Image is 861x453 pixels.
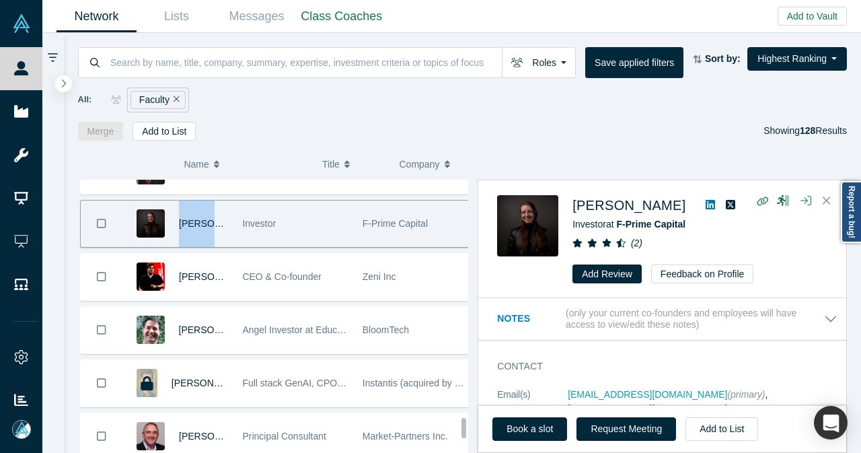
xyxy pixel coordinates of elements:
[133,122,196,141] button: Add to List
[363,271,396,282] span: Zeni Inc
[137,422,165,450] img: Stu Schmidt's Profile Image
[12,14,31,33] img: Alchemist Vault Logo
[137,1,217,32] a: Lists
[109,46,502,78] input: Search by name, title, company, summary, expertise, investment criteria or topics of focus
[81,360,122,407] button: Bookmark
[617,219,686,230] a: F-Prime Capital
[297,1,387,32] a: Class Coaches
[137,209,165,238] img: Betsy Mulé's Profile Image
[172,378,249,388] a: [PERSON_NAME]
[631,238,642,248] i: ( 2 )
[363,431,448,442] span: Market-Partners Inc.
[179,271,256,282] a: [PERSON_NAME]
[497,312,563,326] h3: Notes
[572,198,685,213] a: [PERSON_NAME]
[497,359,819,374] h3: Contact
[800,125,815,136] strong: 128
[130,91,186,109] div: Faculty
[242,271,322,282] span: CEO & Co-founder
[81,307,122,353] button: Bookmark
[576,417,676,441] button: Request Meeting
[705,53,741,64] strong: Sort by:
[179,324,256,335] a: [PERSON_NAME]
[363,378,484,388] span: Instantis (acquired by ORCL)
[179,431,256,442] a: [PERSON_NAME]
[242,431,326,442] span: Principal Consultant
[572,219,685,230] span: Investor at
[778,7,847,26] button: Add to Vault
[747,47,847,71] button: Highest Ranking
[568,388,837,416] dd: ,
[568,403,727,414] a: [EMAIL_ADDRESS][DOMAIN_NAME]
[363,324,409,335] span: BloomTech
[566,308,824,330] p: (only your current co-founders and employees will have access to view/edit these notes)
[78,93,92,106] span: All:
[217,1,297,32] a: Messages
[179,218,256,229] a: [PERSON_NAME]
[78,122,124,141] button: Merge
[497,195,558,256] img: Betsy Mulé's Profile Image
[137,316,165,344] img: John Danner's Profile Image
[841,181,861,243] a: Report a bug!
[400,150,463,178] button: Company
[322,150,340,178] span: Title
[170,92,180,108] button: Remove Filter
[400,150,440,178] span: Company
[242,378,377,388] span: Full stack GenAI, CPO, Founder
[184,150,209,178] span: Name
[363,218,428,229] span: F-Prime Capital
[651,265,754,283] button: Feedback on Profile
[137,263,165,291] img: Swapnil Shinde's Profile Image
[57,1,137,32] a: Network
[502,47,576,78] button: Roles
[497,308,837,330] button: Notes (only your current co-founders and employees will have access to view/edit these notes)
[817,190,837,212] button: Close
[685,417,758,441] button: Add to List
[322,150,385,178] button: Title
[242,324,357,335] span: Angel Investor at Education
[184,150,308,178] button: Name
[242,218,276,229] span: Investor
[727,389,765,400] span: (primary)
[800,125,847,136] span: Results
[81,201,122,247] button: Bookmark
[763,122,847,141] div: Showing
[492,417,567,441] a: Book a slot
[572,265,642,283] button: Add Review
[12,420,31,439] img: Mia Scott's Account
[585,47,683,78] button: Save applied filters
[568,389,727,400] a: [EMAIL_ADDRESS][DOMAIN_NAME]
[497,388,568,430] dt: Email(s)
[81,254,122,300] button: Bookmark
